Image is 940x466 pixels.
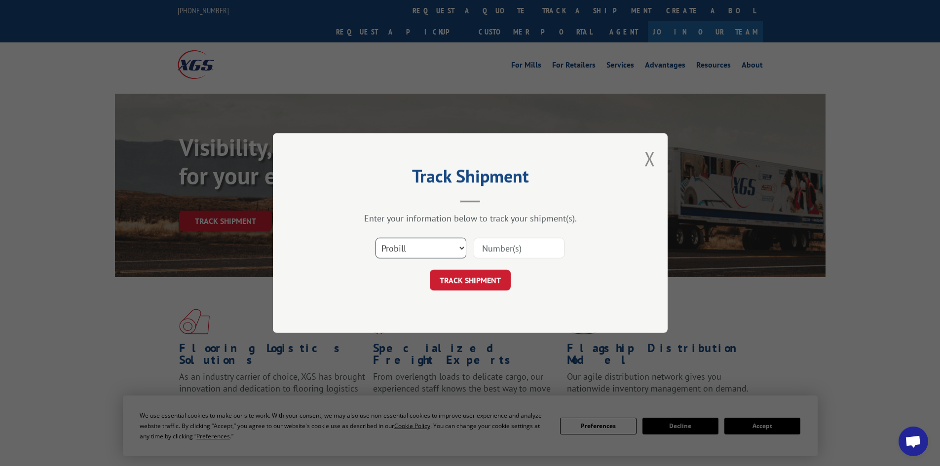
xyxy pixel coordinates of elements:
div: Enter your information below to track your shipment(s). [322,213,618,224]
button: Close modal [644,145,655,172]
button: TRACK SHIPMENT [430,270,511,290]
input: Number(s) [474,238,564,258]
div: Open chat [899,427,928,456]
h2: Track Shipment [322,169,618,188]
